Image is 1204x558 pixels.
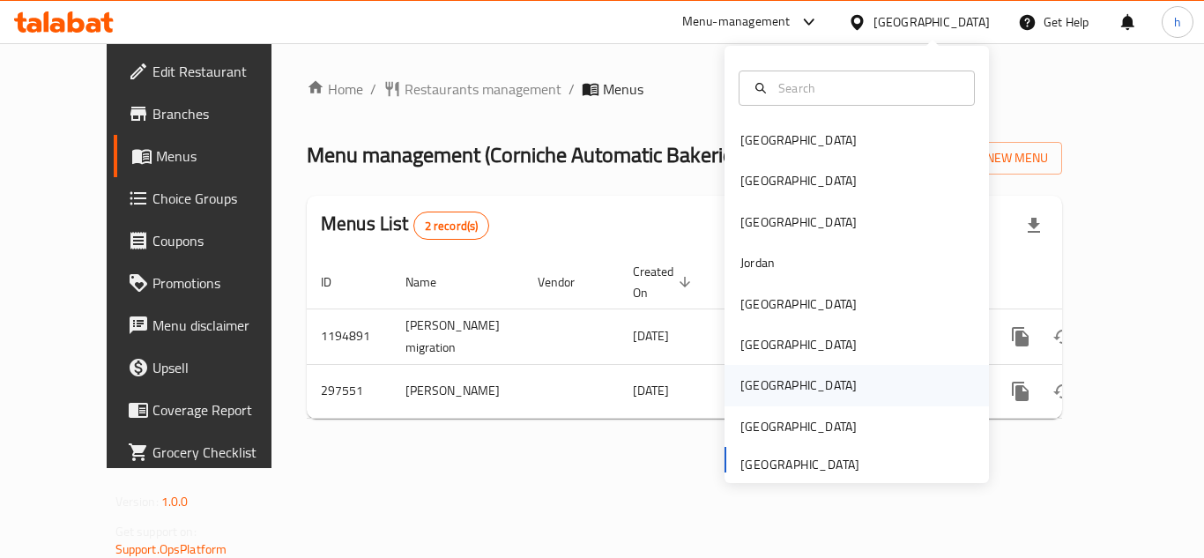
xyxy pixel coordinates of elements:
[740,417,857,436] div: [GEOGRAPHIC_DATA]
[391,364,524,418] td: [PERSON_NAME]
[740,130,857,150] div: [GEOGRAPHIC_DATA]
[1042,370,1084,413] button: Change Status
[114,431,308,473] a: Grocery Checklist
[771,78,963,98] input: Search
[633,379,669,402] span: [DATE]
[114,135,308,177] a: Menus
[152,272,294,294] span: Promotions
[307,309,391,364] td: 1194891
[569,78,575,100] li: /
[413,212,490,240] div: Total records count
[114,93,308,135] a: Branches
[152,103,294,124] span: Branches
[740,376,857,395] div: [GEOGRAPHIC_DATA]
[152,188,294,209] span: Choice Groups
[115,490,159,513] span: Version:
[114,50,308,93] a: Edit Restaurant
[873,12,990,32] div: [GEOGRAPHIC_DATA]
[1042,316,1084,358] button: Change Status
[740,171,857,190] div: [GEOGRAPHIC_DATA]
[405,78,561,100] span: Restaurants management
[152,230,294,251] span: Coupons
[405,272,459,293] span: Name
[740,253,775,272] div: Jordan
[925,142,1062,175] button: Add New Menu
[161,490,189,513] span: 1.0.0
[633,261,696,303] span: Created On
[114,389,308,431] a: Coverage Report
[383,78,561,100] a: Restaurants management
[940,147,1048,169] span: Add New Menu
[1013,205,1055,247] div: Export file
[370,78,376,100] li: /
[152,315,294,336] span: Menu disclaimer
[538,272,598,293] span: Vendor
[152,442,294,463] span: Grocery Checklist
[152,61,294,82] span: Edit Restaurant
[114,219,308,262] a: Coupons
[740,335,857,354] div: [GEOGRAPHIC_DATA]
[114,304,308,346] a: Menu disclaimer
[114,346,308,389] a: Upsell
[307,78,363,100] a: Home
[156,145,294,167] span: Menus
[114,262,308,304] a: Promotions
[307,135,866,175] span: Menu management ( Corniche Automatic Bakeries And Markets )
[1174,12,1181,32] span: h
[307,364,391,418] td: 297551
[1000,316,1042,358] button: more
[633,324,669,347] span: [DATE]
[115,520,197,543] span: Get support on:
[152,399,294,420] span: Coverage Report
[391,309,524,364] td: [PERSON_NAME] migration
[603,78,643,100] span: Menus
[682,11,791,33] div: Menu-management
[321,272,354,293] span: ID
[1000,370,1042,413] button: more
[114,177,308,219] a: Choice Groups
[321,211,489,240] h2: Menus List
[152,357,294,378] span: Upsell
[740,294,857,314] div: [GEOGRAPHIC_DATA]
[307,78,1062,100] nav: breadcrumb
[740,212,857,232] div: [GEOGRAPHIC_DATA]
[414,218,489,234] span: 2 record(s)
